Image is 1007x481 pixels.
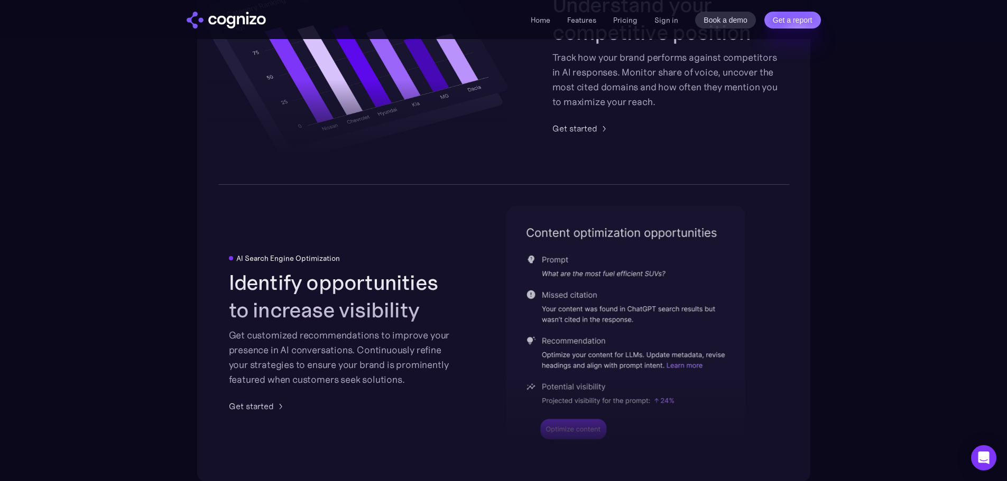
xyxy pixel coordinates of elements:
div: Get started [229,400,274,412]
img: content optimization for LLMs [506,206,745,460]
div: AI Search Engine Optimization [236,254,340,262]
a: Features [567,15,596,25]
a: Get started [552,122,610,135]
a: Home [531,15,550,25]
a: Sign in [654,14,678,26]
a: home [187,12,266,29]
a: Pricing [613,15,638,25]
div: Track how your brand performs against competitors in AI responses. Monitor share of voice, uncove... [552,50,779,109]
a: Get started [229,400,287,412]
a: Book a demo [695,12,756,29]
img: cognizo logo [187,12,266,29]
a: Get a report [764,12,821,29]
div: Get customized recommendations to improve your presence in AI conversations. Continuously refine ... [229,328,455,387]
div: Get started [552,122,597,135]
h2: Identify opportunities to increase visibility [229,269,455,324]
div: Open Intercom Messenger [971,445,996,470]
